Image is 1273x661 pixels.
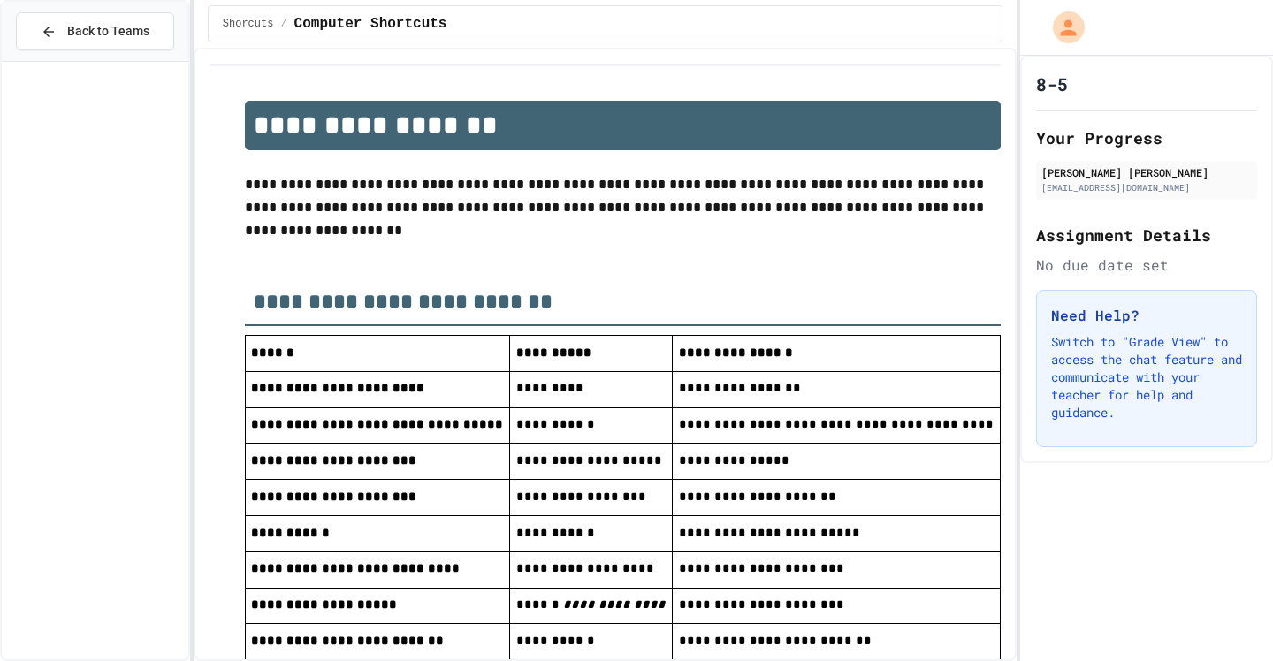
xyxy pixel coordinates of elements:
h3: Need Help? [1051,305,1242,326]
span: Shorcuts [223,17,274,31]
button: Back to Teams [16,12,174,50]
span: Computer Shortcuts [294,13,447,34]
div: No due date set [1036,255,1257,276]
h1: 8-5 [1036,72,1068,96]
span: / [280,17,286,31]
div: [PERSON_NAME] [PERSON_NAME] [1041,164,1252,180]
p: Switch to "Grade View" to access the chat feature and communicate with your teacher for help and ... [1051,333,1242,422]
h2: Assignment Details [1036,223,1257,247]
div: [EMAIL_ADDRESS][DOMAIN_NAME] [1041,181,1252,194]
div: My Account [1034,7,1089,48]
span: Back to Teams [67,22,149,41]
h2: Your Progress [1036,125,1257,150]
